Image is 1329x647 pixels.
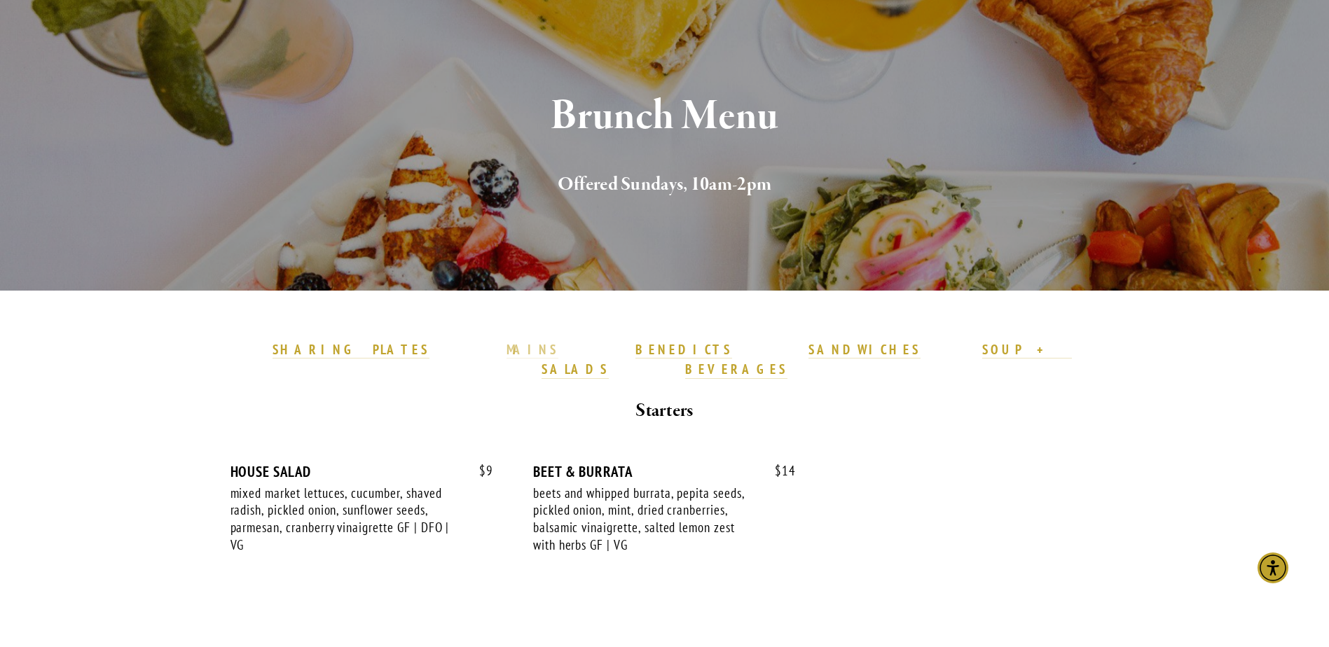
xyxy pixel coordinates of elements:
span: $ [479,462,486,479]
div: HOUSE SALAD [230,463,493,480]
strong: Starters [635,398,693,423]
a: BENEDICTS [635,341,732,359]
div: beets and whipped burrata, pepita seeds, pickled onion, mint, dried cranberries, balsamic vinaigr... [533,485,756,554]
h2: Offered Sundays, 10am-2pm [256,170,1073,200]
strong: BEVERAGES [685,361,787,377]
strong: SHARING PLATES [273,341,429,358]
strong: MAINS [507,341,559,358]
div: mixed market lettuces, cucumber, shaved radish, pickled onion, sunflower seeds, parmesan, cranber... [230,485,453,554]
span: 14 [761,463,796,479]
a: MAINS [507,341,559,359]
strong: SANDWICHES [808,341,921,358]
span: $ [775,462,782,479]
a: SHARING PLATES [273,341,429,359]
h1: Brunch Menu [256,94,1073,139]
a: SOUP + SALADS [542,341,1072,379]
a: SANDWICHES [808,341,921,359]
a: BEVERAGES [685,361,787,379]
div: Accessibility Menu [1258,552,1288,583]
strong: BENEDICTS [635,341,732,358]
div: BEET & BURRATA [533,463,796,480]
span: 9 [465,463,493,479]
